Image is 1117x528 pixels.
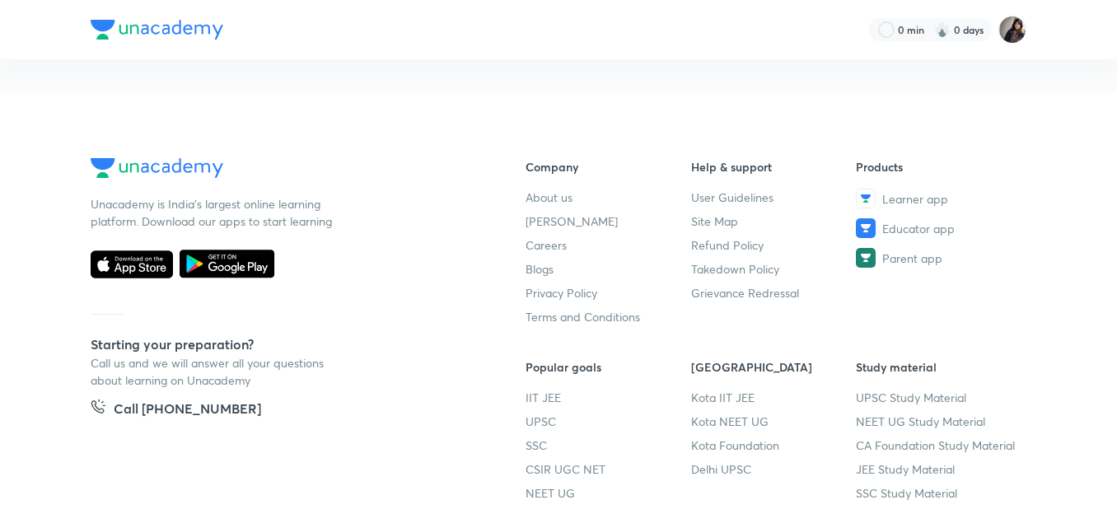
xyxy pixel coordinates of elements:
[691,189,857,206] a: User Guidelines
[691,236,857,254] a: Refund Policy
[526,236,567,254] span: Careers
[91,195,338,230] p: Unacademy is India’s largest online learning platform. Download our apps to start learning
[526,284,691,301] a: Privacy Policy
[91,158,473,182] a: Company Logo
[856,484,1021,502] a: SSC Study Material
[91,354,338,389] p: Call us and we will answer all your questions about learning on Unacademy
[691,284,857,301] a: Grievance Redressal
[691,437,857,454] a: Kota Foundation
[882,250,942,267] span: Parent app
[91,334,473,354] h5: Starting your preparation?
[691,358,857,376] h6: [GEOGRAPHIC_DATA]
[526,358,691,376] h6: Popular goals
[91,399,261,422] a: Call [PHONE_NUMBER]
[526,389,691,406] a: IIT JEE
[526,213,691,230] a: [PERSON_NAME]
[856,189,1021,208] a: Learner app
[856,413,1021,430] a: NEET UG Study Material
[856,460,1021,478] a: JEE Study Material
[856,358,1021,376] h6: Study material
[856,437,1021,454] a: CA Foundation Study Material
[882,190,948,208] span: Learner app
[691,213,857,230] a: Site Map
[526,308,691,325] a: Terms and Conditions
[856,158,1021,175] h6: Products
[114,399,261,422] h5: Call [PHONE_NUMBER]
[526,437,691,454] a: SSC
[882,220,955,237] span: Educator app
[526,189,691,206] a: About us
[526,484,691,502] a: NEET UG
[934,21,951,38] img: streak
[856,248,876,268] img: Parent app
[856,218,1021,238] a: Educator app
[91,20,223,40] img: Company Logo
[91,158,223,178] img: Company Logo
[856,189,876,208] img: Learner app
[998,16,1026,44] img: Afeera M
[691,158,857,175] h6: Help & support
[526,158,691,175] h6: Company
[856,218,876,238] img: Educator app
[526,236,691,254] a: Careers
[856,389,1021,406] a: UPSC Study Material
[526,260,691,278] a: Blogs
[691,260,857,278] a: Takedown Policy
[526,413,691,430] a: UPSC
[691,460,857,478] a: Delhi UPSC
[856,248,1021,268] a: Parent app
[691,389,857,406] a: Kota IIT JEE
[691,413,857,430] a: Kota NEET UG
[526,460,691,478] a: CSIR UGC NET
